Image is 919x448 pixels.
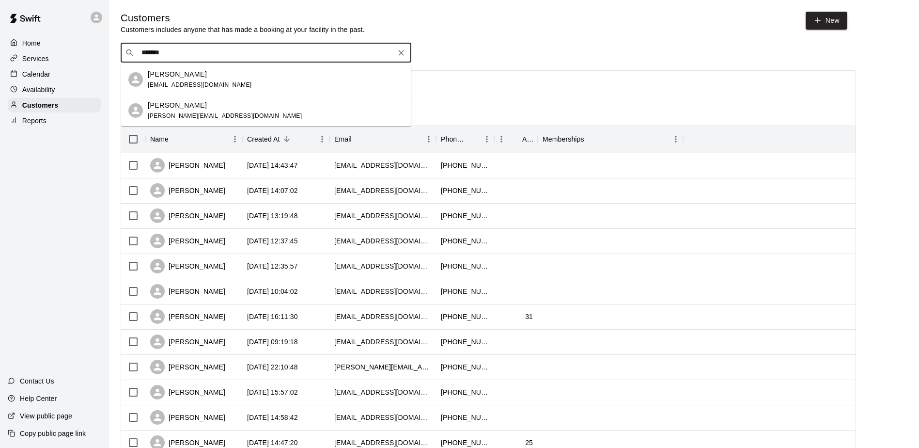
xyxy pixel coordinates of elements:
p: Home [22,38,41,48]
div: joodes@gmail.com [334,261,431,271]
div: Name [150,126,169,153]
div: 2025-09-18 22:10:48 [247,362,298,372]
div: 2025-09-17 14:47:20 [247,438,298,448]
div: [PERSON_NAME] [150,183,225,198]
button: Menu [228,132,242,146]
div: 2025-09-20 12:35:57 [247,261,298,271]
div: +14155314059 [441,287,489,296]
div: 2025-09-17 14:58:42 [247,413,298,422]
div: Age [522,126,533,153]
p: Customers includes anyone that has made a booking at your facility in the past. [121,25,365,34]
button: Sort [352,132,365,146]
div: 25 [525,438,533,448]
div: +14153288758 [441,387,489,397]
div: Phone Number [441,126,466,153]
div: Services [8,51,101,66]
div: rbmpoon@gmail.com [334,236,431,246]
button: Sort [280,132,294,146]
button: Sort [584,132,598,146]
div: +15592174192 [441,312,489,321]
div: +19172083342 [441,160,489,170]
p: View public page [20,411,72,421]
p: Customers [22,100,58,110]
button: Clear [394,46,408,60]
div: [PERSON_NAME] [150,259,225,273]
div: Chris Alfiero [128,72,143,87]
div: +18476066705 [441,413,489,422]
div: Phone Number [436,126,494,153]
div: [PERSON_NAME] [150,234,225,248]
div: Memberships [543,126,584,153]
div: 2025-09-19 16:11:30 [247,312,298,321]
button: Sort [169,132,182,146]
div: [PERSON_NAME] [150,385,225,400]
div: domeyko@hotmail.com [334,186,431,195]
div: +14156861313 [441,438,489,448]
button: Menu [669,132,683,146]
a: Availability [8,82,101,97]
div: mstunz69@gmail.com [334,211,431,221]
p: Services [22,54,49,64]
div: sethsmoot@gmail.com [334,160,431,170]
div: [PERSON_NAME] [150,410,225,425]
div: anjlilani@gmail.com [334,287,431,296]
div: Memberships [538,126,683,153]
div: [PERSON_NAME] [150,335,225,349]
div: 2025-09-20 14:43:47 [247,160,298,170]
a: New [806,12,847,30]
div: jtmoore86@gmail.com [334,413,431,422]
button: Sort [509,132,522,146]
div: tbonesports23@yahoo.com [334,438,431,448]
span: [EMAIL_ADDRESS][DOMAIN_NAME] [148,81,252,88]
button: Menu [421,132,436,146]
div: Chris Augusto [128,103,143,118]
div: Search customers by name or email [121,43,411,63]
div: [PERSON_NAME] [150,284,225,299]
div: [PERSON_NAME] [150,309,225,324]
div: Email [329,126,436,153]
div: taighlor.rank@gmail.com [334,312,431,321]
p: Help Center [20,394,57,403]
div: Email [334,126,352,153]
div: 2025-09-20 10:04:02 [247,287,298,296]
div: rguasco@gmail.com [334,337,431,347]
p: Reports [22,116,47,126]
button: Sort [466,132,480,146]
div: karenkchen3@gmail.com [334,387,431,397]
div: Name [145,126,242,153]
div: escoto.shannon@gmail.com [334,362,431,372]
a: Home [8,36,101,50]
div: +19168382100 [441,211,489,221]
div: [PERSON_NAME] [150,208,225,223]
button: Menu [494,132,509,146]
div: 2025-09-19 09:19:18 [247,337,298,347]
p: Copy public page link [20,429,86,438]
div: [PERSON_NAME] [150,360,225,374]
div: 2025-09-20 12:37:45 [247,236,298,246]
h5: Customers [121,12,365,25]
p: [PERSON_NAME] [148,69,207,80]
a: Reports [8,113,101,128]
div: 2025-09-20 14:07:02 [247,186,298,195]
p: Calendar [22,69,50,79]
div: +14153103266 [441,362,489,372]
div: +14153352515 [441,337,489,347]
div: 2025-09-18 15:57:02 [247,387,298,397]
a: Calendar [8,67,101,81]
div: 31 [525,312,533,321]
div: +14153701370 [441,236,489,246]
div: +19162064268 [441,261,489,271]
div: Created At [242,126,329,153]
div: Created At [247,126,280,153]
div: +19176700105 [441,186,489,195]
a: Customers [8,98,101,112]
div: Age [494,126,538,153]
span: [PERSON_NAME][EMAIL_ADDRESS][DOMAIN_NAME] [148,112,302,119]
button: Menu [480,132,494,146]
p: Contact Us [20,376,54,386]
